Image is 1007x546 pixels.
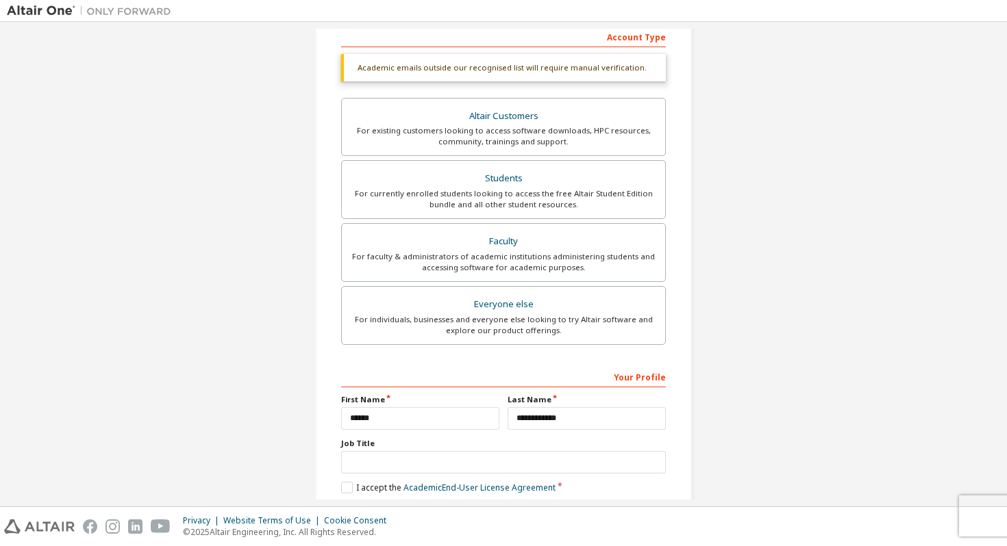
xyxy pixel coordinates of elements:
div: Website Terms of Use [223,515,324,526]
img: linkedin.svg [128,519,142,534]
label: First Name [341,394,499,405]
div: Academic emails outside our recognised list will require manual verification. [341,54,666,81]
div: Cookie Consent [324,515,395,526]
a: Academic End-User License Agreement [403,482,556,493]
div: Privacy [183,515,223,526]
img: instagram.svg [105,519,120,534]
div: For currently enrolled students looking to access the free Altair Student Edition bundle and all ... [350,188,657,210]
p: © 2025 Altair Engineering, Inc. All Rights Reserved. [183,526,395,538]
img: youtube.svg [151,519,171,534]
div: Faculty [350,232,657,251]
div: Account Type [341,25,666,47]
div: For existing customers looking to access software downloads, HPC resources, community, trainings ... [350,125,657,147]
label: I accept the [341,482,556,493]
img: Altair One [7,4,178,18]
div: For faculty & administrators of academic institutions administering students and accessing softwa... [350,251,657,273]
img: facebook.svg [83,519,97,534]
div: For individuals, businesses and everyone else looking to try Altair software and explore our prod... [350,314,657,336]
div: Altair Customers [350,107,657,126]
div: Your Profile [341,365,666,387]
label: Job Title [341,438,666,449]
div: Everyone else [350,295,657,314]
div: Students [350,169,657,188]
img: altair_logo.svg [4,519,75,534]
label: Last Name [508,394,666,405]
